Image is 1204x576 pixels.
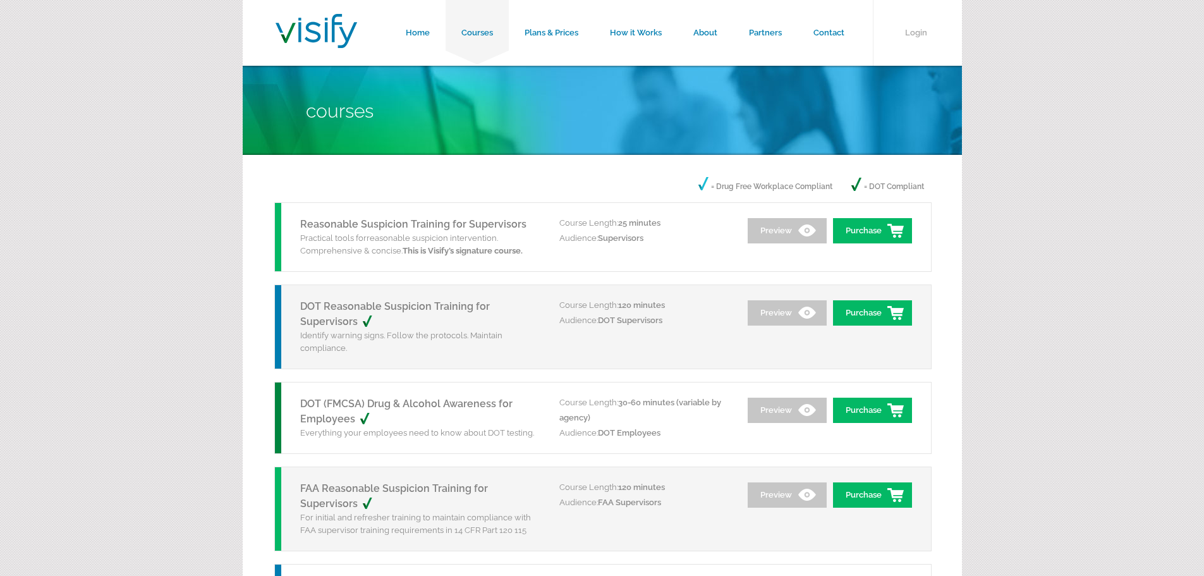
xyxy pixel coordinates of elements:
p: Course Length: [559,298,730,313]
a: Purchase [833,482,912,508]
a: Purchase [833,398,912,423]
a: Preview [748,300,827,326]
span: 25 minutes [618,218,660,228]
span: 120 minutes [618,482,665,492]
p: Audience: [559,426,730,441]
p: Audience: [559,313,730,328]
span: reasonable suspicion intervention. Comprehensive & concise. [300,233,523,255]
a: Purchase [833,300,912,326]
p: Course Length: [559,480,730,495]
a: Preview [748,398,827,423]
a: Preview [748,482,827,508]
img: Visify Training [276,14,357,48]
p: Course Length: [559,395,730,426]
p: Identify warning signs. Follow the protocols. Maintain compliance. [300,329,540,355]
p: Practical tools for [300,232,540,257]
p: = Drug Free Workplace Compliant [698,177,832,196]
strong: This is Visify’s signature course. [403,246,523,255]
span: DOT Supervisors [598,316,662,325]
p: Everything your employees need to know about DOT testing. [300,427,540,439]
p: Audience: [559,231,730,246]
a: DOT Reasonable Suspicion Training for Supervisors [300,300,490,328]
a: DOT (FMCSA) Drug & Alcohol Awareness for Employees [300,398,513,425]
a: Visify Training [276,34,357,52]
a: FAA Reasonable Suspicion Training for Supervisors [300,482,488,510]
a: Preview [748,218,827,243]
p: Audience: [559,495,730,510]
a: Purchase [833,218,912,243]
a: Reasonable Suspicion Training for Supervisors [300,218,526,230]
span: Supervisors [598,233,643,243]
span: DOT Employees [598,428,660,438]
p: = DOT Compliant [851,177,924,196]
span: FAA Supervisors [598,498,661,507]
span: For initial and refresher training to maintain compliance with FAA supervisor training requiremen... [300,513,531,535]
p: Course Length: [559,216,730,231]
span: 30-60 minutes (variable by agency) [559,398,721,422]
span: 120 minutes [618,300,665,310]
span: Courses [306,100,374,122]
